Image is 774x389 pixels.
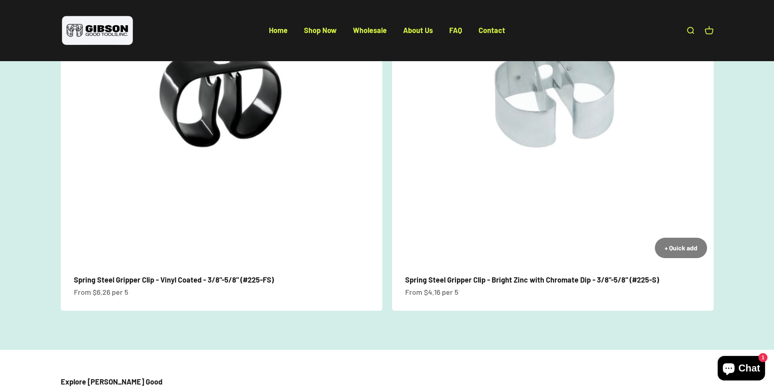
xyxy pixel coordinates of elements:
[403,26,433,35] a: About Us
[405,286,458,298] sale-price: From $4.16 per 5
[449,26,462,35] a: FAQ
[353,26,387,35] a: Wholesale
[74,286,128,298] sale-price: From $6.26 per 5
[655,238,707,258] button: + Quick add
[304,26,337,35] a: Shop Now
[665,243,697,253] div: + Quick add
[405,275,659,284] a: Spring Steel Gripper Clip - Bright Zinc with Chromate Dip - 3/8"-5/8" (#225-S)
[269,26,288,35] a: Home
[715,356,767,382] inbox-online-store-chat: Shopify online store chat
[479,26,505,35] a: Contact
[74,275,274,284] a: Spring Steel Gripper Clip - Vinyl Coated - 3/8"-5/8" (#225-FS)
